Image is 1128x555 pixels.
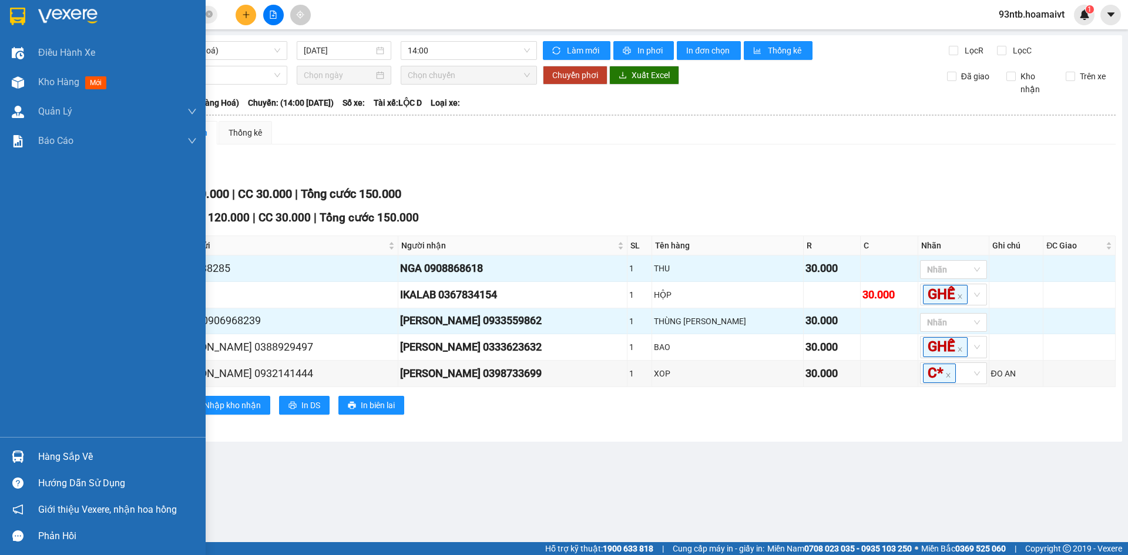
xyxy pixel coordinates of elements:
[545,542,653,555] span: Hỗ trợ kỹ thuật:
[288,401,297,411] span: printer
[408,66,530,84] span: Chọn chuyến
[1015,542,1016,555] span: |
[187,136,197,146] span: down
[6,65,14,73] span: environment
[12,450,24,463] img: warehouse-icon
[408,42,530,59] span: 14:00
[269,11,277,19] span: file-add
[172,365,396,382] div: [PERSON_NAME] 0932141444
[12,504,23,515] span: notification
[1063,544,1071,553] span: copyright
[248,96,334,109] span: Chuyến: (14:00 [DATE])
[619,71,627,80] span: download
[945,372,951,378] span: close
[12,106,24,118] img: warehouse-icon
[805,339,858,355] div: 30.000
[304,69,374,82] input: Chọn ngày
[862,287,915,303] div: 30.000
[38,475,197,492] div: Hướng dẫn sử dụng
[1046,239,1103,252] span: ĐC Giao
[543,66,607,85] button: Chuyển phơi
[1106,9,1116,20] span: caret-down
[400,312,625,329] div: [PERSON_NAME] 0933559862
[923,285,968,304] span: GHẾ
[1016,70,1057,96] span: Kho nhận
[654,262,801,275] div: THU
[1087,5,1092,14] span: 1
[172,312,396,329] div: SÁNG 0906968239
[172,260,396,277] div: 0938388285
[38,448,197,466] div: Hàng sắp về
[173,239,386,252] span: Người gửi
[295,187,298,201] span: |
[805,260,858,277] div: 30.000
[804,544,912,553] strong: 0708 023 035 - 0935 103 250
[279,396,330,415] button: printerIn DS
[12,135,24,147] img: solution-icon
[38,527,197,545] div: Phản hồi
[957,294,963,300] span: close
[38,133,73,148] span: Báo cáo
[686,44,731,57] span: In đơn chọn
[38,502,177,517] span: Giới thiệu Vexere, nhận hoa hồng
[767,542,912,555] span: Miền Nam
[38,76,79,88] span: Kho hàng
[290,5,311,25] button: aim
[956,70,994,83] span: Đã giao
[957,347,963,352] span: close
[374,96,422,109] span: Tài xế: LỘC D
[10,8,25,25] img: logo-vxr
[206,9,213,21] span: close-circle
[543,41,610,60] button: syncLàm mới
[654,288,801,301] div: HỘP
[768,44,803,57] span: Thống kê
[191,211,250,224] span: CR 120.000
[804,236,861,255] th: R
[401,239,615,252] span: Người nhận
[338,396,404,415] button: printerIn biên lai
[204,399,261,412] span: Nhập kho nhận
[1008,44,1033,57] span: Lọc C
[400,365,625,382] div: [PERSON_NAME] 0398733699
[6,50,81,63] li: VP 93 NTB Q1
[320,211,419,224] span: Tổng cước 150.000
[654,341,801,354] div: BAO
[673,542,764,555] span: Cung cấp máy in - giấy in:
[85,76,106,89] span: mới
[989,236,1044,255] th: Ghi chú
[38,45,95,60] span: Điều hành xe
[431,96,460,109] span: Loại xe:
[263,5,284,25] button: file-add
[400,287,625,303] div: IKALAB 0367834154
[677,41,741,60] button: In đơn chọn
[12,477,23,489] span: question-circle
[348,401,356,411] span: printer
[6,6,47,47] img: logo.jpg
[182,396,270,415] button: downloadNhập kho nhận
[991,367,1042,380] div: ĐO AN
[921,542,1006,555] span: Miền Bắc
[301,187,401,201] span: Tổng cước 150.000
[567,44,601,57] span: Làm mới
[400,260,625,277] div: NGA 0908868618
[172,339,396,355] div: [PERSON_NAME] 0388929497
[753,46,763,56] span: bar-chart
[613,41,674,60] button: printerIn phơi
[187,107,197,116] span: down
[629,341,650,354] div: 1
[960,44,985,57] span: Lọc R
[637,44,664,57] span: In phơi
[81,65,89,73] span: environment
[236,5,256,25] button: plus
[1086,5,1094,14] sup: 1
[38,104,72,119] span: Quản Lý
[632,69,670,82] span: Xuất Excel
[400,339,625,355] div: [PERSON_NAME] 0333623632
[1075,70,1110,83] span: Trên xe
[232,187,235,201] span: |
[206,11,213,18] span: close-circle
[662,542,664,555] span: |
[744,41,813,60] button: bar-chartThống kê
[652,236,804,255] th: Tên hàng
[805,365,858,382] div: 30.000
